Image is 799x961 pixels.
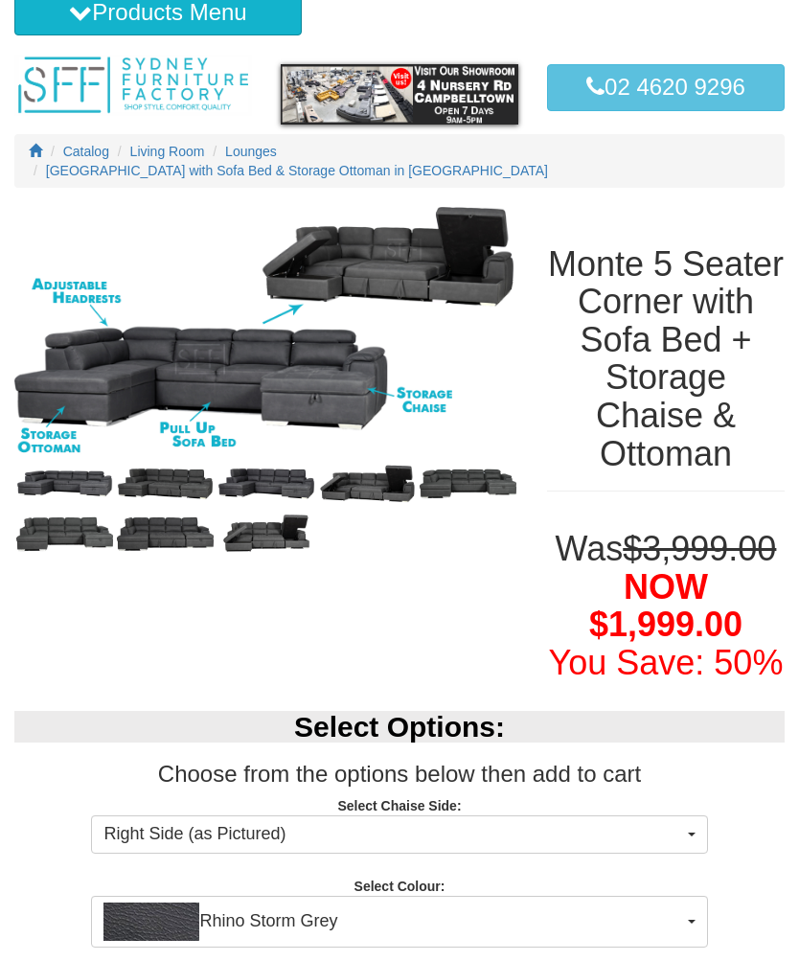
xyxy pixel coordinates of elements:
h1: Monte 5 Seater Corner with Sofa Bed + Storage Chaise & Ottoman [547,246,785,474]
a: [GEOGRAPHIC_DATA] with Sofa Bed & Storage Ottoman in [GEOGRAPHIC_DATA] [46,164,548,179]
a: Lounges [225,145,277,160]
del: $3,999.00 [623,530,776,569]
button: Rhino Storm GreyRhino Storm Grey [91,897,707,949]
a: Living Room [130,145,205,160]
strong: Select Chaise Side: [337,799,461,814]
span: Right Side (as Pictured) [103,823,682,848]
button: Right Side (as Pictured) [91,816,707,855]
img: Rhino Storm Grey [103,904,199,942]
h3: Choose from the options below then add to cart [14,763,785,788]
b: Select Options: [294,712,505,744]
h1: Was [547,531,785,682]
a: Catalog [63,145,109,160]
img: Sydney Furniture Factory [14,56,252,117]
font: You Save: 50% [549,644,784,683]
img: showroom.gif [281,65,518,125]
strong: Select Colour: [354,880,445,895]
a: 02 4620 9296 [547,65,785,111]
span: NOW $1,999.00 [589,568,742,646]
span: Rhino Storm Grey [103,904,682,942]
